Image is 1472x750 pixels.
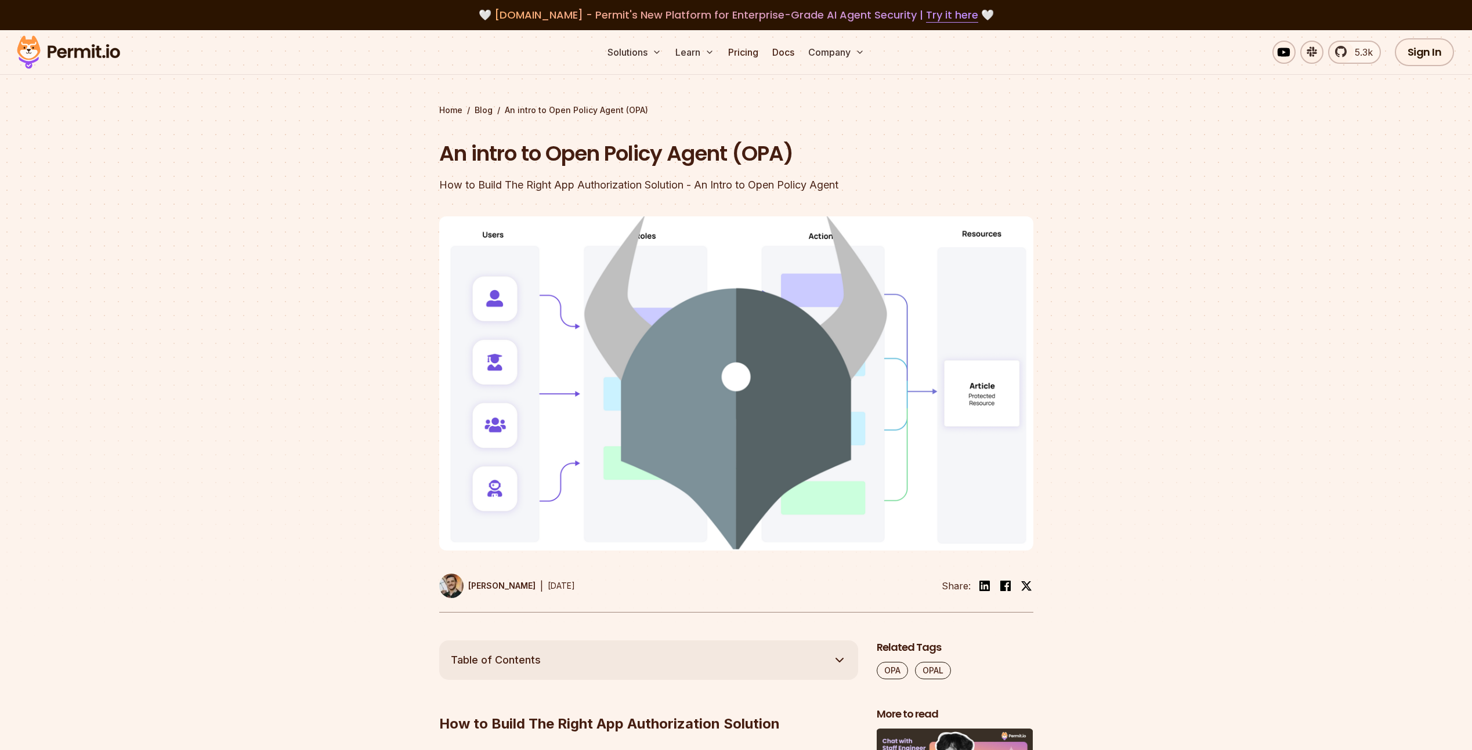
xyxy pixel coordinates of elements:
[877,640,1033,655] h2: Related Tags
[475,104,493,116] a: Blog
[877,707,1033,722] h2: More to read
[671,41,719,64] button: Learn
[1348,45,1373,59] span: 5.3k
[548,581,575,590] time: [DATE]
[439,104,1033,116] div: / /
[1395,38,1455,66] a: Sign In
[451,652,541,668] span: Table of Contents
[439,177,885,193] div: How to Build The Right App Authorization Solution - An Intro to Open Policy Agent
[804,41,869,64] button: Company
[439,104,462,116] a: Home
[768,41,799,64] a: Docs
[468,580,536,592] p: [PERSON_NAME]
[439,640,858,680] button: Table of Contents
[439,668,858,733] h2: How to Build The Right App Authorization Solution
[439,216,1033,550] img: An intro to Open Policy Agent (OPA)
[12,32,125,72] img: Permit logo
[439,139,885,168] h1: An intro to Open Policy Agent (OPA)
[1328,41,1381,64] a: 5.3k
[877,662,908,679] a: OPA
[439,574,464,598] img: Daniel Bass
[28,7,1444,23] div: 🤍 🤍
[1021,580,1032,592] img: twitter
[926,8,978,23] a: Try it here
[999,579,1012,593] img: facebook
[915,662,951,679] a: OPAL
[494,8,978,22] span: [DOMAIN_NAME] - Permit's New Platform for Enterprise-Grade AI Agent Security |
[942,579,971,593] li: Share:
[724,41,763,64] a: Pricing
[439,574,536,598] a: [PERSON_NAME]
[978,579,992,593] img: linkedin
[603,41,666,64] button: Solutions
[540,579,543,593] div: |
